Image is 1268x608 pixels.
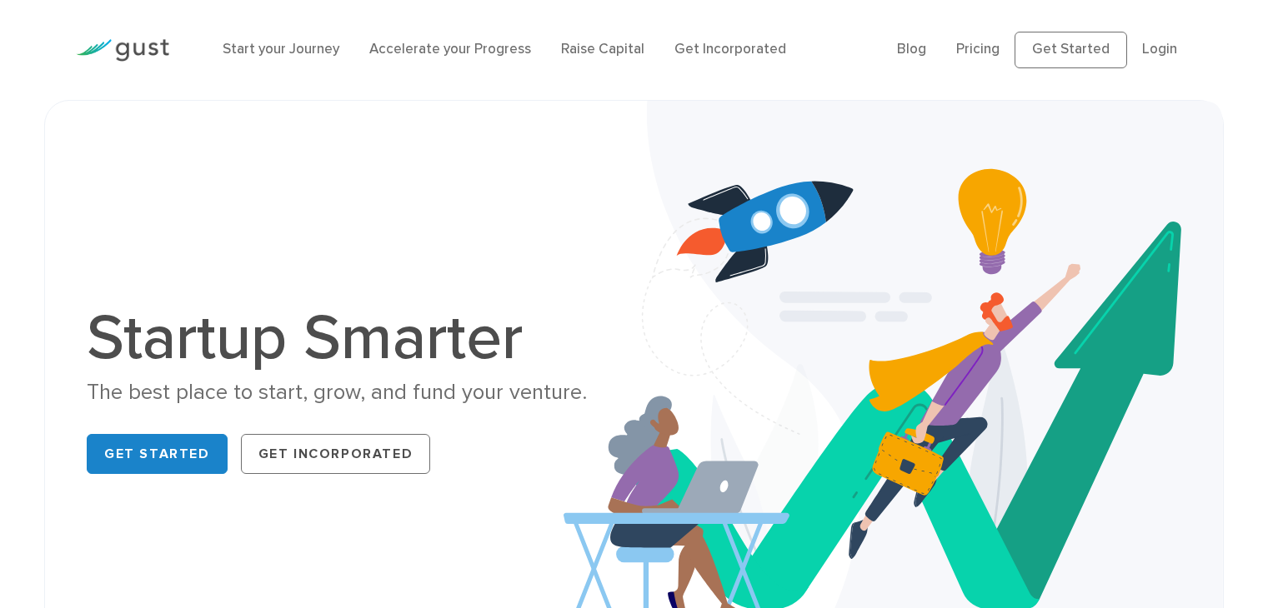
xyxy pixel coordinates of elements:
a: Raise Capital [561,41,644,57]
div: The best place to start, grow, and fund your venture. [87,378,621,407]
a: Start your Journey [223,41,339,57]
a: Pricing [956,41,1000,57]
a: Blog [897,41,926,57]
img: Gust Logo [76,39,169,62]
a: Login [1142,41,1177,57]
a: Get Incorporated [241,434,431,474]
a: Get Started [87,434,228,474]
a: Get Incorporated [674,41,786,57]
a: Accelerate your Progress [369,41,531,57]
a: Get Started [1015,32,1127,68]
h1: Startup Smarter [87,306,621,370]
